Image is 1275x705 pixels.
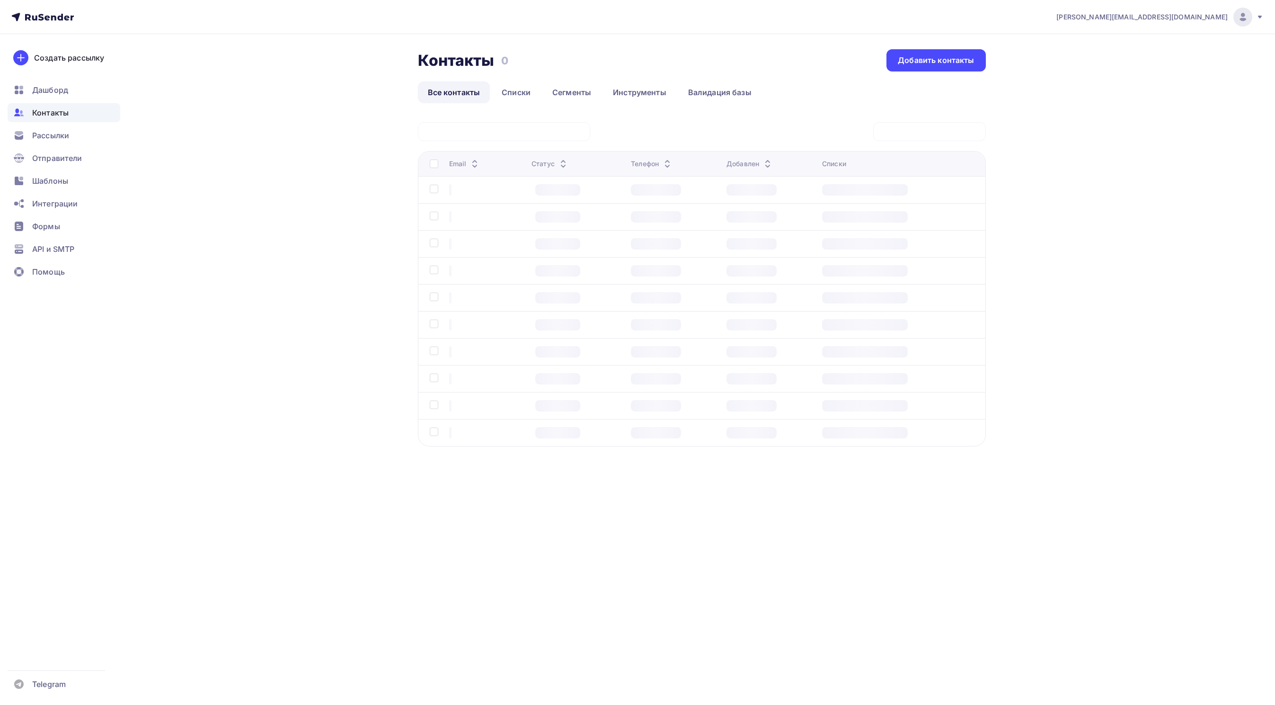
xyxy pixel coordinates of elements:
[8,171,120,190] a: Шаблоны
[898,55,974,66] div: Добавить контакты
[8,217,120,236] a: Формы
[8,103,120,122] a: Контакты
[418,81,490,103] a: Все контакты
[32,107,69,118] span: Контакты
[8,126,120,145] a: Рассылки
[1056,8,1264,27] a: [PERSON_NAME][EMAIL_ADDRESS][DOMAIN_NAME]
[631,159,673,169] div: Телефон
[32,84,68,96] span: Дашборд
[726,159,773,169] div: Добавлен
[492,81,540,103] a: Списки
[32,175,68,187] span: Шаблоны
[32,130,69,141] span: Рассылки
[32,152,82,164] span: Отправители
[32,266,65,277] span: Помощь
[822,159,846,169] div: Списки
[531,159,569,169] div: Статус
[418,51,495,70] h2: Контакты
[678,81,761,103] a: Валидация базы
[8,149,120,168] a: Отправители
[32,243,74,255] span: API и SMTP
[34,52,104,63] div: Создать рассылку
[449,159,481,169] div: Email
[501,54,508,67] h3: 0
[603,81,676,103] a: Инструменты
[8,80,120,99] a: Дашборд
[1056,12,1228,22] span: [PERSON_NAME][EMAIL_ADDRESS][DOMAIN_NAME]
[542,81,601,103] a: Сегменты
[32,221,60,232] span: Формы
[32,198,78,209] span: Интеграции
[32,678,66,690] span: Telegram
